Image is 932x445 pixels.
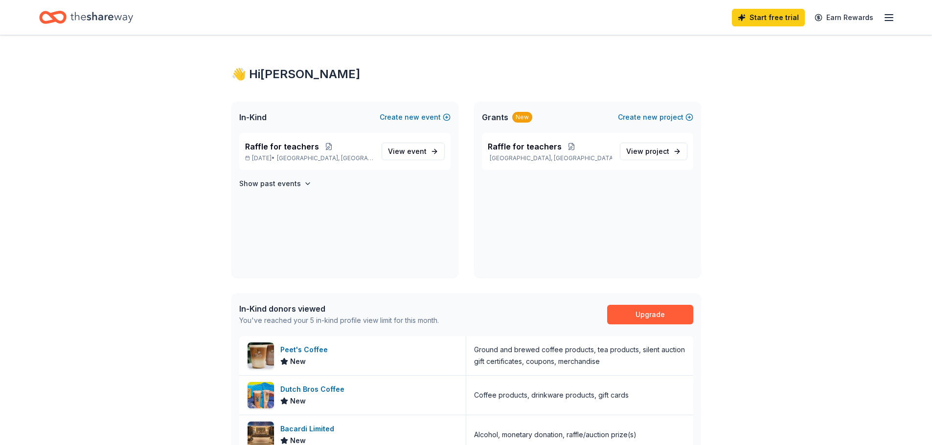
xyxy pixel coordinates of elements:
[239,303,439,315] div: In-Kind donors viewed
[607,305,693,324] a: Upgrade
[277,154,373,162] span: [GEOGRAPHIC_DATA], [GEOGRAPHIC_DATA]
[280,383,348,395] div: Dutch Bros Coffee
[248,382,274,408] img: Image for Dutch Bros Coffee
[239,315,439,326] div: You've reached your 5 in-kind profile view limit for this month.
[488,141,562,152] span: Raffle for teachers
[474,429,636,441] div: Alcohol, monetary donation, raffle/auction prize(s)
[248,342,274,369] img: Image for Peet's Coffee
[380,111,451,123] button: Createnewevent
[618,111,693,123] button: Createnewproject
[474,389,629,401] div: Coffee products, drinkware products, gift cards
[239,178,301,190] h4: Show past events
[732,9,805,26] a: Start free trial
[280,423,338,435] div: Bacardi Limited
[231,66,701,82] div: 👋 Hi [PERSON_NAME]
[39,6,133,29] a: Home
[482,111,508,123] span: Grants
[239,178,312,190] button: Show past events
[382,143,445,160] a: View event
[245,154,374,162] p: [DATE] •
[239,111,267,123] span: In-Kind
[512,112,532,123] div: New
[643,111,658,123] span: new
[405,111,419,123] span: new
[809,9,879,26] a: Earn Rewards
[474,344,685,367] div: Ground and brewed coffee products, tea products, silent auction gift certificates, coupons, merch...
[488,154,612,162] p: [GEOGRAPHIC_DATA], [GEOGRAPHIC_DATA]
[280,344,332,356] div: Peet's Coffee
[626,146,669,157] span: View
[290,395,306,407] span: New
[645,147,669,155] span: project
[245,141,319,152] span: Raffle for teachers
[407,147,427,155] span: event
[388,146,427,157] span: View
[620,143,687,160] a: View project
[290,356,306,367] span: New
